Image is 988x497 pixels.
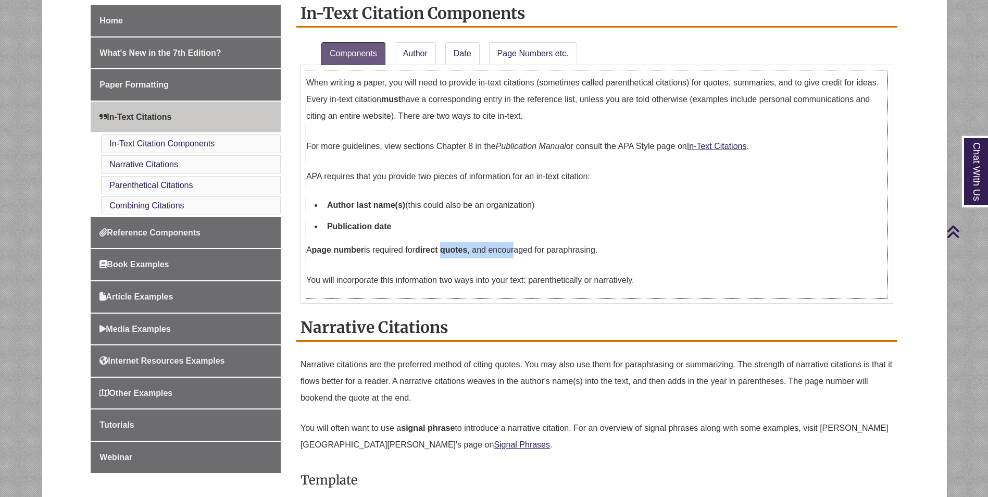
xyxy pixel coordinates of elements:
span: What's New in the 7th Edition? [99,48,221,57]
strong: Publication date [327,222,392,231]
a: Combining Citations [109,201,184,210]
a: Book Examples [91,249,281,280]
h2: Narrative Citations [296,314,897,342]
a: Tutorials [91,409,281,441]
em: Publication Manual [496,142,566,151]
a: In-Text Citation Components [109,139,215,148]
strong: page number [312,245,364,254]
a: What's New in the 7th Edition? [91,38,281,69]
a: Narrative Citations [109,160,178,169]
a: Author [395,42,436,65]
p: Narrative citations are the preferred method of citing quotes. You may also use them for paraphra... [301,352,893,411]
span: Webinar [99,453,132,462]
p: APA requires that you provide two pieces of information for an in-text citation: [306,164,887,189]
p: You will often want to use a to introduce a narrative citation. For an overview of signal phrases... [301,416,893,457]
a: In-Text Citations [687,142,747,151]
strong: direct quotes [415,245,467,254]
p: For more guidelines, view sections Chapter 8 in the or consult the APA Style page on . [306,134,887,159]
a: Page Numbers etc. [489,42,577,65]
a: Back to Top [946,225,985,239]
a: Reference Components [91,217,281,249]
a: Webinar [91,442,281,473]
strong: signal phrase [401,424,455,432]
span: Tutorials [99,420,134,429]
span: Internet Resources Examples [99,356,224,365]
a: Parenthetical Citations [109,181,193,190]
li: (this could also be an organization) [323,194,887,216]
span: Home [99,16,122,25]
span: Media Examples [99,325,171,333]
a: In-Text Citations [91,102,281,133]
a: Article Examples [91,281,281,313]
span: Other Examples [99,389,172,397]
a: Home [91,5,281,36]
span: Paper Formatting [99,80,168,89]
p: A is required for , and encouraged for paraphrasing. [306,238,887,263]
span: In-Text Citations [99,113,171,121]
div: Guide Page Menu [91,5,281,473]
a: Other Examples [91,378,281,409]
a: Components [321,42,385,65]
span: Reference Components [99,228,201,237]
p: You will incorporate this information two ways into your text: parenthetically or narratively. [306,268,887,293]
a: Date [445,42,480,65]
a: Signal Phrases [494,440,550,449]
strong: Author last name(s) [327,201,405,209]
strong: must [381,95,401,104]
h3: Template [301,468,893,492]
a: Internet Resources Examples [91,345,281,377]
a: Media Examples [91,314,281,345]
p: When writing a paper, you will need to provide in-text citations (sometimes called parenthetical ... [306,70,887,129]
a: Paper Formatting [91,69,281,101]
span: Book Examples [99,260,169,269]
span: Article Examples [99,292,173,301]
